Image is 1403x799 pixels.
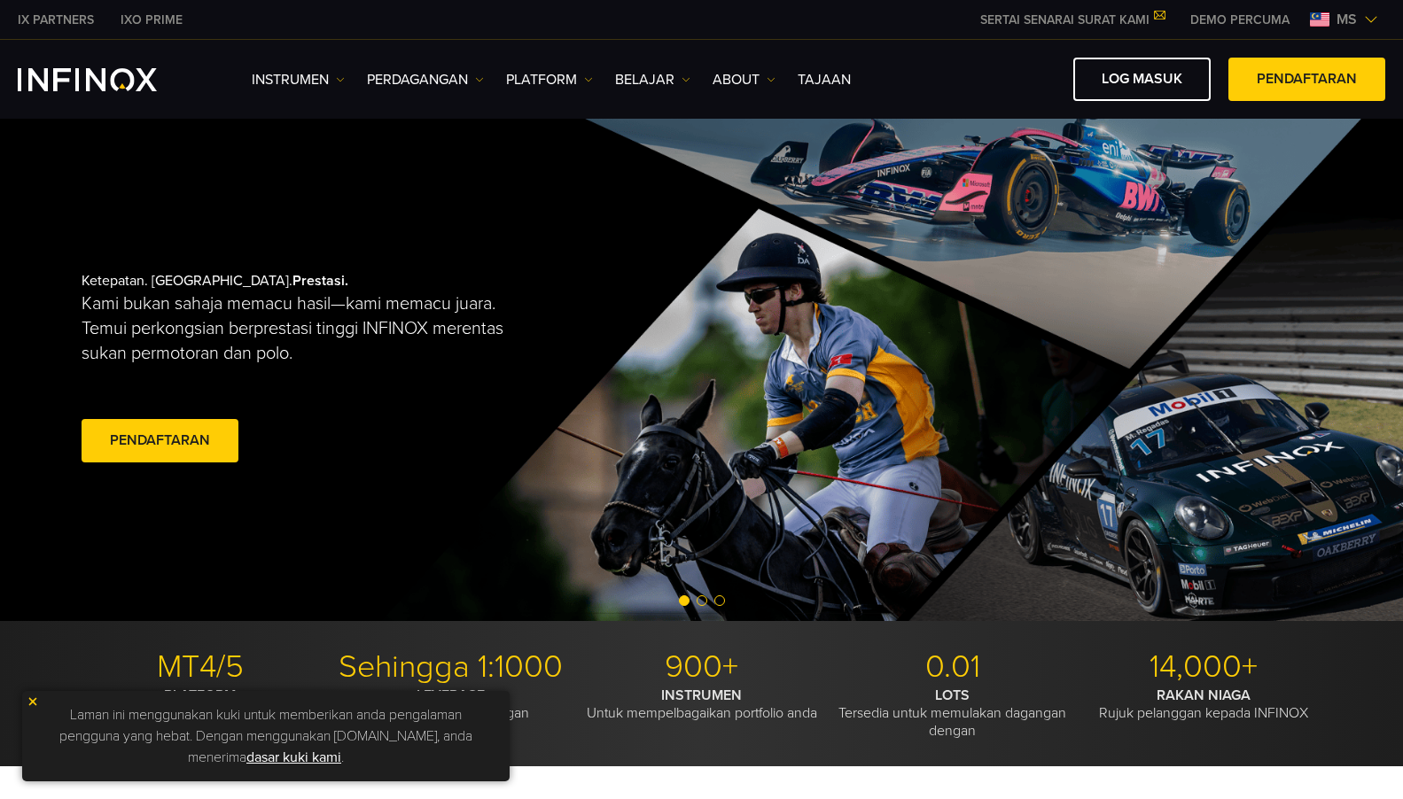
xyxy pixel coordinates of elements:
a: Belajar [615,69,690,90]
p: 900+ [583,648,821,687]
a: SERTAI SENARAI SURAT KAMI [967,12,1177,27]
span: Go to slide 2 [697,595,707,606]
a: Tajaan [798,69,851,90]
img: yellow close icon [27,695,39,708]
strong: PLATFORM [164,687,236,704]
a: Pendaftaran [1228,58,1385,101]
a: Pendaftaran [82,419,238,462]
a: INFINOX [4,11,107,29]
p: Rujuk pelanggan kepada INFINOX [1085,687,1322,722]
span: ms [1329,9,1364,30]
a: ABOUT [713,69,776,90]
p: Untuk mempelbagaikan portfolio anda [583,687,821,722]
a: Log masuk [1073,58,1211,101]
a: PLATFORM [506,69,593,90]
p: Tersedia untuk memulakan dagangan dengan [834,687,1072,740]
p: Dengan alat dagangan moden [82,687,319,722]
a: INFINOX MENU [1177,11,1303,29]
p: 14,000+ [1085,648,1322,687]
div: Ketepatan. [GEOGRAPHIC_DATA]. [82,244,640,495]
a: INFINOX Logo [18,68,199,91]
span: Go to slide 3 [714,595,725,606]
p: Sehingga 1:1000 [332,648,570,687]
strong: RAKAN NIAGA [1157,687,1251,704]
strong: LOTS [935,687,970,704]
strong: Prestasi. [292,272,348,290]
strong: INSTRUMEN [661,687,742,704]
span: Go to slide 1 [679,595,690,606]
p: MT4/5 [82,648,319,687]
p: Kami bukan sahaja memacu hasil—kami memacu juara. Temui perkongsian berprestasi tinggi INFINOX me... [82,291,528,366]
strong: LEVERAGE [417,687,485,704]
p: Laman ini menggunakan kuki untuk memberikan anda pengalaman pengguna yang hebat. Dengan menggunak... [31,700,501,772]
a: dasar kuki kami [246,749,341,766]
a: Instrumen [252,69,345,90]
a: PERDAGANGAN [367,69,484,90]
p: 0.01 [834,648,1072,687]
p: Untuk berdagang dengan [332,687,570,722]
a: INFINOX [107,11,196,29]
